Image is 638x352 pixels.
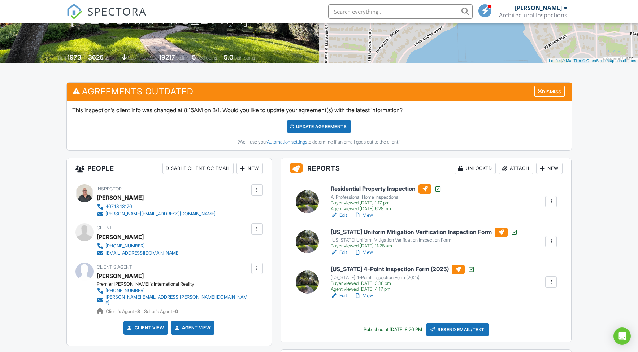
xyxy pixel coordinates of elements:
div: New [536,163,563,174]
div: Agent viewed [DATE] 6:28 pm [331,206,442,212]
span: Built [58,55,66,61]
div: [US_STATE] 4-Point Inspection Form (2025) [331,275,475,281]
strong: 0 [175,309,178,314]
div: New [236,163,263,174]
a: Automation settings [267,139,307,145]
a: [PERSON_NAME] [97,270,144,281]
h3: Reports [281,158,572,179]
div: Published at [DATE] 8:20 PM [364,327,422,333]
h3: Agreements Outdated [67,83,572,100]
span: Inspector [97,186,122,192]
span: bathrooms [234,55,255,61]
a: View [354,292,373,299]
a: Agent View [173,324,211,331]
a: [PHONE_NUMBER] [97,287,249,294]
div: Premier [PERSON_NAME]'s International Reality [97,281,255,287]
div: [PHONE_NUMBER] [105,243,145,249]
a: View [354,249,373,256]
div: [PERSON_NAME] [515,4,562,12]
a: 4074843170 [97,203,216,210]
div: [EMAIL_ADDRESS][DOMAIN_NAME] [105,250,180,256]
div: Attach [499,163,533,174]
div: 1973 [67,53,81,61]
div: (We'll use your to determine if an email goes out to the client.) [72,139,566,145]
div: [PHONE_NUMBER] [105,288,145,294]
div: Architectural Inspections [499,12,567,19]
div: [PERSON_NAME][EMAIL_ADDRESS][DOMAIN_NAME] [105,211,216,217]
a: © OpenStreetMap contributors [582,58,636,63]
a: Edit [331,249,347,256]
div: [PERSON_NAME] [97,232,144,242]
div: Unlocked [455,163,496,174]
a: [PHONE_NUMBER] [97,242,180,250]
h3: People [67,158,272,179]
div: 3626 [88,53,104,61]
a: © MapTiler [562,58,581,63]
a: Edit [331,212,347,219]
div: Dismiss [534,86,565,97]
a: Client View [126,324,164,331]
a: Edit [331,292,347,299]
div: [US_STATE] Uniform Mitigation Verification Inspection Form [331,237,518,243]
a: Leaflet [549,58,561,63]
a: [US_STATE] Uniform Mitigation Verification Inspection Form [US_STATE] Uniform Mitigation Verifica... [331,228,518,249]
div: 5.0 [224,53,233,61]
div: AI Professional Home Inspections [331,194,442,200]
span: Client's Agent [97,264,132,270]
div: Disable Client CC Email [162,163,234,174]
span: Client [97,225,112,230]
span: sq. ft. [105,55,115,61]
h6: Residential Property Inspection [331,184,442,194]
a: Residential Property Inspection AI Professional Home Inspections Buyer viewed [DATE] 1:17 pm Agen... [331,184,442,212]
span: slab [128,55,136,61]
a: [US_STATE] 4-Point Inspection Form (2025) [US_STATE] 4-Point Inspection Form (2025) Buyer viewed ... [331,265,475,292]
a: [PERSON_NAME][EMAIL_ADDRESS][DOMAIN_NAME] [97,210,216,217]
div: This inspection's client info was changed at 8:15AM on 8/1. Would you like to update your agreeme... [67,101,572,150]
div: | [547,58,638,64]
div: Buyer viewed [DATE] 1:17 pm [331,200,442,206]
div: Open Intercom Messenger [613,327,631,345]
span: Seller's Agent - [144,309,178,314]
div: Update Agreements [287,120,351,133]
div: Agent viewed [DATE] 4:17 pm [331,286,475,292]
span: Client's Agent - [106,309,141,314]
div: Buyer viewed [DATE] 3:38 pm [331,281,475,286]
span: Lot Size [143,55,158,61]
span: SPECTORA [87,4,147,19]
input: Search everything... [328,4,473,19]
div: 19217 [159,53,175,61]
div: 5 [192,53,196,61]
div: 4074843170 [105,204,132,210]
a: SPECTORA [66,10,147,25]
h6: [US_STATE] Uniform Mitigation Verification Inspection Form [331,228,518,237]
div: Resend Email/Text [426,323,489,336]
span: sq.ft. [176,55,185,61]
div: Buyer viewed [DATE] 11:28 am [331,243,518,249]
strong: 8 [137,309,140,314]
h6: [US_STATE] 4-Point Inspection Form (2025) [331,265,475,274]
div: [PERSON_NAME][EMAIL_ADDRESS][PERSON_NAME][DOMAIN_NAME] [105,294,249,306]
a: [PERSON_NAME][EMAIL_ADDRESS][PERSON_NAME][DOMAIN_NAME] [97,294,249,306]
img: The Best Home Inspection Software - Spectora [66,4,82,19]
div: [PERSON_NAME] [97,192,144,203]
a: [EMAIL_ADDRESS][DOMAIN_NAME] [97,250,180,257]
span: bedrooms [197,55,217,61]
a: View [354,212,373,219]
